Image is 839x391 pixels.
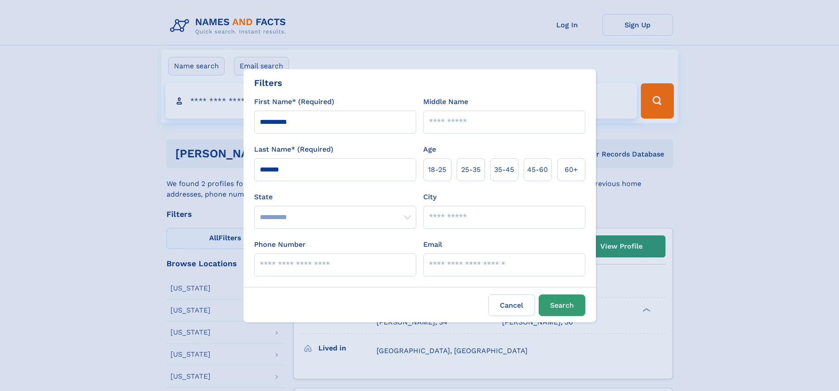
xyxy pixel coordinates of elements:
[428,164,446,175] span: 18‑25
[565,164,578,175] span: 60+
[254,239,306,250] label: Phone Number
[494,164,514,175] span: 35‑45
[527,164,548,175] span: 45‑60
[254,97,334,107] label: First Name* (Required)
[539,294,585,316] button: Search
[423,144,436,155] label: Age
[254,144,333,155] label: Last Name* (Required)
[254,192,416,202] label: State
[488,294,535,316] label: Cancel
[423,239,442,250] label: Email
[423,97,468,107] label: Middle Name
[461,164,480,175] span: 25‑35
[423,192,436,202] label: City
[254,76,282,89] div: Filters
